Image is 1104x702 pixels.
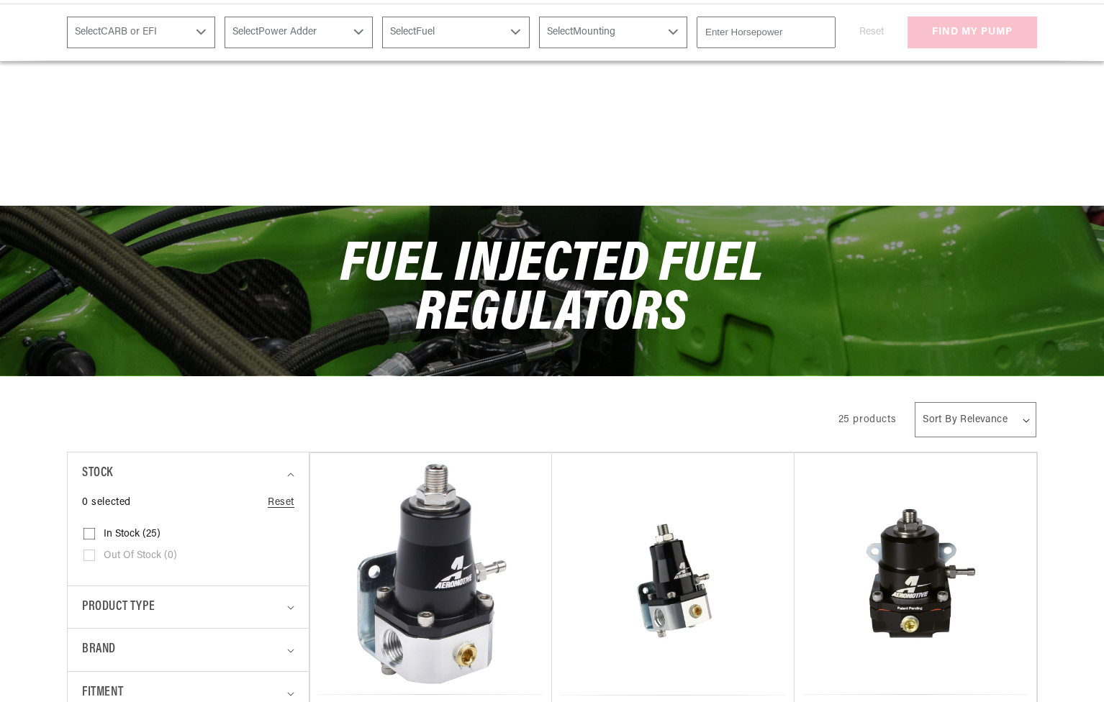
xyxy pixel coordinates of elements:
[82,597,155,618] span: Product type
[82,463,113,484] span: Stock
[697,17,836,48] input: Enter Horsepower
[82,629,294,671] summary: Brand (0 selected)
[340,237,764,343] span: Fuel Injected Fuel Regulators
[539,17,687,48] select: Mounting
[225,17,373,48] select: Power Adder
[268,495,294,511] a: Reset
[82,452,294,495] summary: Stock (0 selected)
[82,495,131,511] span: 0 selected
[838,414,897,425] span: 25 products
[82,586,294,629] summary: Product type (0 selected)
[104,528,160,541] span: In stock (25)
[82,639,116,660] span: Brand
[67,17,215,48] select: CARB or EFI
[104,550,177,562] span: Out of stock (0)
[382,17,530,48] select: Fuel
